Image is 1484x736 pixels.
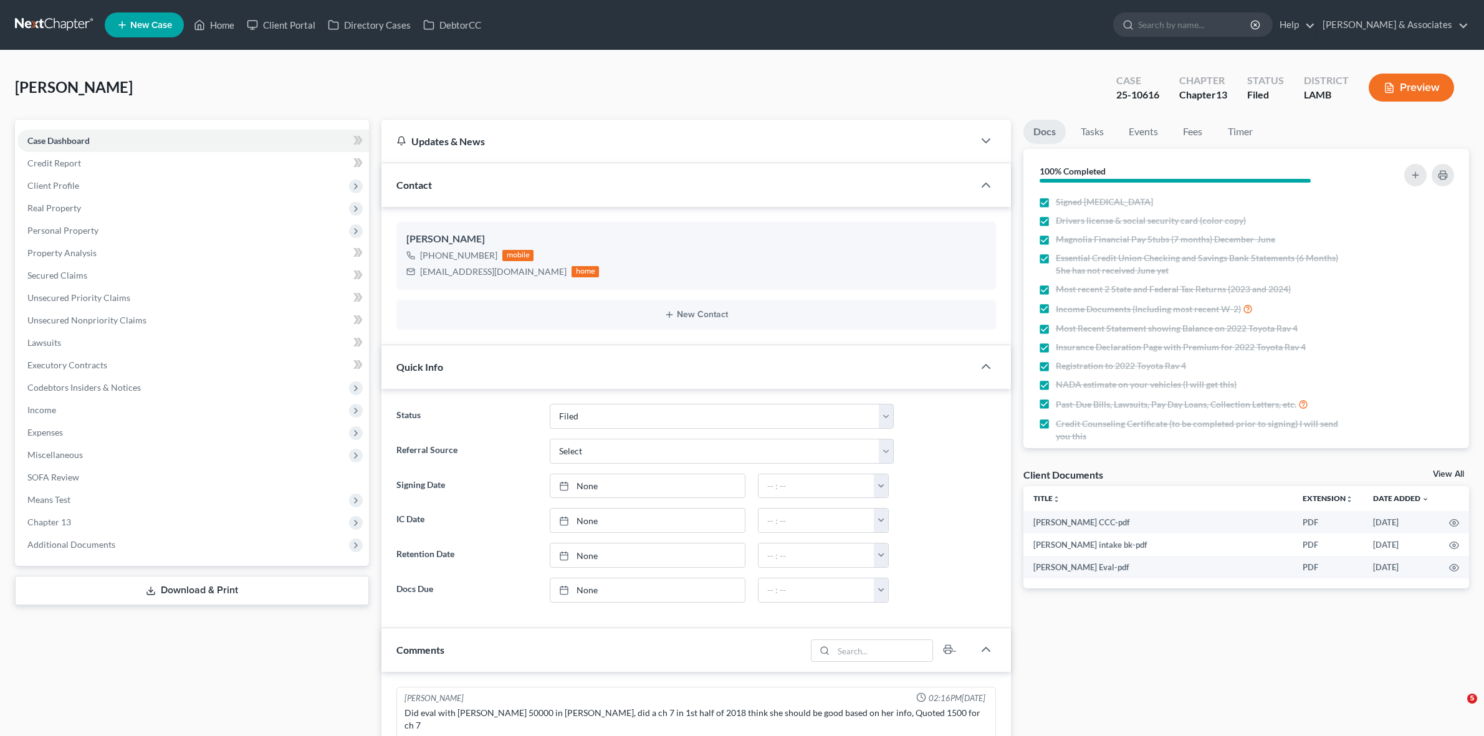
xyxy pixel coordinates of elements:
span: Personal Property [27,225,98,236]
span: Quick Info [396,361,443,373]
span: Most recent 2 State and Federal Tax Returns (2023 and 2024) [1056,283,1291,295]
a: Titleunfold_more [1033,494,1060,503]
span: Miscellaneous [27,449,83,460]
i: expand_more [1422,495,1429,503]
span: Unsecured Nonpriority Claims [27,315,146,325]
td: PDF [1293,556,1363,578]
a: DebtorCC [417,14,487,36]
a: View All [1433,470,1464,479]
div: [EMAIL_ADDRESS][DOMAIN_NAME] [420,265,567,278]
span: Additional Documents [27,539,115,550]
span: SOFA Review [27,472,79,482]
a: SOFA Review [17,466,369,489]
div: Client Documents [1023,468,1103,481]
a: Property Analysis [17,242,369,264]
a: None [550,509,745,532]
a: None [550,543,745,567]
label: Signing Date [390,474,543,499]
a: Date Added expand_more [1373,494,1429,503]
span: Contact [396,179,432,191]
label: IC Date [390,508,543,533]
span: [PERSON_NAME] [15,78,133,96]
a: Download & Print [15,576,369,605]
i: unfold_more [1053,495,1060,503]
td: [DATE] [1363,556,1439,578]
div: [PERSON_NAME] [405,692,464,704]
span: 02:16PM[DATE] [929,692,985,704]
a: Directory Cases [322,14,417,36]
a: [PERSON_NAME] & Associates [1316,14,1468,36]
a: None [550,474,745,498]
span: Comments [396,644,444,656]
span: Real Property [27,203,81,213]
td: PDF [1293,511,1363,533]
a: Fees [1173,120,1213,144]
span: Unsecured Priority Claims [27,292,130,303]
span: Property Analysis [27,247,97,258]
div: 25-10616 [1116,88,1159,102]
span: Codebtors Insiders & Notices [27,382,141,393]
span: Executory Contracts [27,360,107,370]
span: Past-Due Bills, Lawsuits, Pay Day Loans, Collection Letters, etc. [1056,398,1296,411]
div: Filed [1247,88,1284,102]
a: Unsecured Nonpriority Claims [17,309,369,332]
a: Case Dashboard [17,130,369,152]
a: Home [188,14,241,36]
input: -- : -- [759,509,874,532]
span: Magnolia Financial Pay Stubs (7 months) December-June [1056,233,1275,246]
div: [PERSON_NAME] [406,232,985,247]
span: Client Profile [27,180,79,191]
input: -- : -- [759,474,874,498]
span: New Case [130,21,172,30]
td: [PERSON_NAME] Eval-pdf [1023,556,1293,578]
span: Income [27,404,56,415]
div: Case [1116,74,1159,88]
button: New Contact [406,310,985,320]
div: home [572,266,599,277]
div: Did eval with [PERSON_NAME] 50000 in [PERSON_NAME], did a ch 7 in 1st half of 2018 think she shou... [405,707,987,732]
td: [DATE] [1363,533,1439,556]
div: [PHONE_NUMBER] [420,249,497,262]
button: Preview [1369,74,1454,102]
span: Credit Counseling Certificate (to be completed prior to signing) I will send you this [1056,418,1347,442]
div: Status [1247,74,1284,88]
input: Search by name... [1138,13,1252,36]
span: Most Recent Statement showing Balance on 2022 Toyota Rav 4 [1056,322,1298,335]
a: Timer [1218,120,1263,144]
strong: 100% Completed [1040,166,1106,176]
label: Docs Due [390,578,543,603]
div: mobile [502,250,534,261]
span: Means Test [27,494,70,505]
span: Case Dashboard [27,135,90,146]
label: Retention Date [390,543,543,568]
a: Secured Claims [17,264,369,287]
a: Unsecured Priority Claims [17,287,369,309]
span: Drivers license & social security card (color copy) [1056,214,1246,227]
a: Events [1119,120,1168,144]
span: Secured Claims [27,270,87,280]
span: Insurance Declaration Page with Premium for 2022 Toyota Rav 4 [1056,341,1306,353]
input: Search... [833,640,932,661]
a: Executory Contracts [17,354,369,376]
td: PDF [1293,533,1363,556]
span: Essential Credit Union Checking and Savings Bank Statements (6 Months) She has not received June yet [1056,252,1347,277]
a: Credit Report [17,152,369,174]
iframe: Intercom live chat [1442,694,1472,724]
span: Chapter 13 [27,517,71,527]
td: [PERSON_NAME] CCC-pdf [1023,511,1293,533]
span: Income Documents (Including most recent W-2) [1056,303,1241,315]
a: Extensionunfold_more [1303,494,1353,503]
input: -- : -- [759,578,874,602]
input: -- : -- [759,543,874,567]
div: Chapter [1179,88,1227,102]
span: 13 [1216,88,1227,100]
a: Help [1273,14,1315,36]
a: Client Portal [241,14,322,36]
i: unfold_more [1346,495,1353,503]
a: Lawsuits [17,332,369,354]
div: LAMB [1304,88,1349,102]
a: None [550,578,745,602]
td: [PERSON_NAME] intake bk-pdf [1023,533,1293,556]
label: Referral Source [390,439,543,464]
td: [DATE] [1363,511,1439,533]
